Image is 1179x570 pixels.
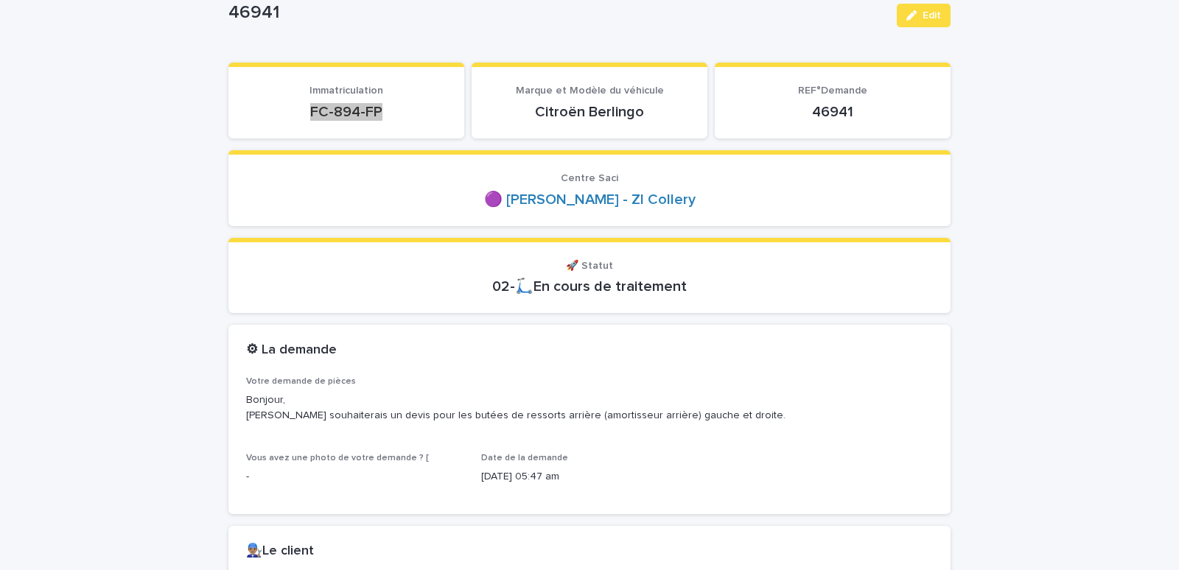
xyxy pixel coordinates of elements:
p: 02-🛴En cours de traitement [246,278,933,295]
h2: 👨🏽‍🔧Le client [246,543,314,560]
span: Marque et Modèle du véhicule [516,85,664,96]
button: Edit [897,4,951,27]
p: FC-894-FP [246,103,447,121]
span: Vous avez une photo de votre demande ? [ [246,454,429,462]
span: 🚀 Statut [566,261,613,271]
p: [DATE] 05:47 am [481,469,699,485]
span: Centre Saci [561,173,618,183]
p: Bonjour, [PERSON_NAME] souhaiterais un devis pour les butées de ressorts arrière (amortisseur arr... [246,393,933,423]
span: Immatriculation [309,85,383,96]
p: Citroën Berlingo [489,103,690,121]
h2: ⚙ La demande [246,342,337,359]
p: - [246,469,463,485]
span: Votre demande de pièces [246,377,356,386]
p: 46941 [228,2,885,24]
p: 46941 [732,103,933,121]
span: Date de la demande [481,454,568,462]
span: Edit [923,10,941,21]
span: REF°Demande [798,85,867,96]
a: 🟣 [PERSON_NAME] - ZI Collery [484,191,696,208]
